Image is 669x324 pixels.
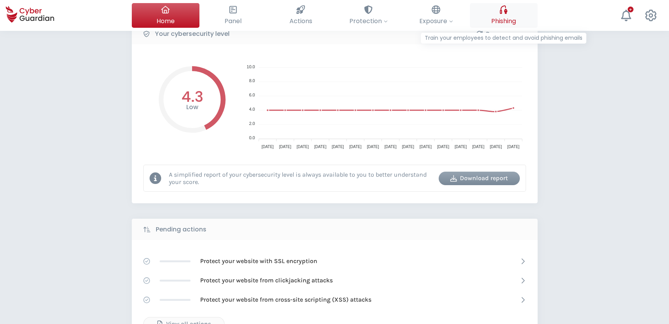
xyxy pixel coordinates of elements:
[156,225,206,234] b: Pending actions
[249,93,255,97] tspan: 6.0
[402,145,414,149] tspan: [DATE]
[507,145,519,149] tspan: [DATE]
[132,3,199,28] button: Home
[200,257,317,265] p: Protect your website with SSL encryption
[437,145,449,149] tspan: [DATE]
[249,78,255,83] tspan: 8.0
[384,145,397,149] tspan: [DATE]
[349,145,361,149] tspan: [DATE]
[419,145,432,149] tspan: [DATE]
[332,145,344,149] tspan: [DATE]
[155,29,230,39] b: Your cybersecurity level
[169,171,433,186] p: A simplified report of your cybersecurity level is always available to you to better understand y...
[200,295,371,304] p: Protect your website from cross-site scripting (XSS) attacks
[225,16,242,26] span: Panel
[490,145,502,149] tspan: [DATE]
[157,16,175,26] span: Home
[421,33,586,44] p: Train your employees to detect and avoid phishing emails
[289,16,312,26] span: Actions
[279,145,291,149] tspan: [DATE]
[249,135,255,140] tspan: 0.0
[247,64,255,69] tspan: 10.0
[419,16,453,26] span: Exposure
[470,3,538,28] button: PhishingTrain your employees to detect and avoid phishing emails
[314,145,326,149] tspan: [DATE]
[367,145,379,149] tspan: [DATE]
[472,145,484,149] tspan: [DATE]
[249,121,255,126] tspan: 2.0
[349,16,388,26] span: Protection
[402,3,470,28] button: Exposure
[267,3,335,28] button: Actions
[439,172,520,185] button: Download report
[200,276,333,285] p: Protect your website from clickjacking attacks
[628,7,633,12] div: +
[199,3,267,28] button: Panel
[249,107,255,111] tspan: 4.0
[491,16,516,26] span: Phishing
[296,145,309,149] tspan: [DATE]
[261,145,274,149] tspan: [DATE]
[335,3,402,28] button: Protection
[444,174,514,183] div: Download report
[455,145,467,149] tspan: [DATE]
